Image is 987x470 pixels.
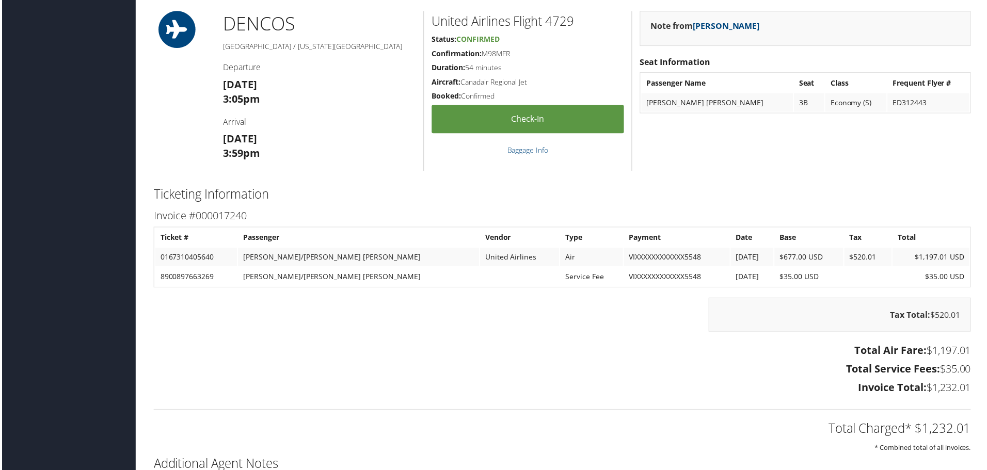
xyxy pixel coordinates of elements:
h3: $1,232.01 [152,382,973,396]
th: Passenger Name [642,74,794,92]
td: [PERSON_NAME] [PERSON_NAME] [642,93,794,112]
strong: Status: [432,34,456,44]
h5: M98MFR [432,48,625,59]
strong: 3:05pm [222,92,259,106]
strong: Invoice Total: [860,382,929,396]
a: Check-in [432,105,625,134]
strong: Booked: [432,91,461,101]
h4: Departure [222,61,416,73]
h3: $1,197.01 [152,345,973,359]
small: * Combined total of all invoices. [877,445,973,454]
td: 3B [795,93,826,112]
h4: Arrival [222,117,416,128]
td: [PERSON_NAME]/[PERSON_NAME] [PERSON_NAME] [237,249,479,267]
td: VIXXXXXXXXXXXX5548 [625,249,730,267]
th: Total [895,229,972,248]
td: $1,197.01 USD [895,249,972,267]
strong: Tax Total: [892,310,932,321]
th: Tax [846,229,894,248]
strong: Duration: [432,62,465,72]
td: VIXXXXXXXXXXXX5548 [625,268,730,287]
strong: Total Service Fees: [848,363,942,377]
strong: Total Air Fare: [856,345,929,359]
td: 0167310405640 [154,249,236,267]
th: Passenger [237,229,479,248]
strong: Confirmation: [432,48,482,58]
td: [PERSON_NAME]/[PERSON_NAME] [PERSON_NAME] [237,268,479,287]
h5: 54 minutes [432,62,625,73]
h3: $35.00 [152,363,973,378]
th: Vendor [480,229,560,248]
th: Seat [795,74,826,92]
th: Type [561,229,624,248]
h3: Invoice #000017240 [152,209,973,223]
td: ED312443 [889,93,972,112]
td: Air [561,249,624,267]
td: [DATE] [732,249,775,267]
th: Frequent Flyer # [889,74,972,92]
strong: Aircraft: [432,77,460,87]
td: [DATE] [732,268,775,287]
h1: DEN COS [222,11,416,37]
td: United Airlines [480,249,560,267]
td: Service Fee [561,268,624,287]
h5: Confirmed [432,91,625,101]
a: Baggage Info [507,145,549,155]
strong: Seat Information [641,56,711,68]
th: Ticket # [154,229,236,248]
th: Class [827,74,888,92]
h2: Total Charged* $1,232.01 [152,421,973,439]
h5: Canadair Regional Jet [432,77,625,87]
h2: Ticketing Information [152,186,973,203]
div: $520.01 [710,299,973,333]
th: Base [776,229,845,248]
h2: United Airlines Flight 4729 [432,12,625,30]
strong: Note from [651,20,761,31]
strong: [DATE] [222,132,256,146]
th: Date [732,229,775,248]
strong: 3:59pm [222,147,259,160]
h5: [GEOGRAPHIC_DATA] / [US_STATE][GEOGRAPHIC_DATA] [222,41,416,52]
td: $35.00 USD [776,268,845,287]
td: 8900897663269 [154,268,236,287]
td: $677.00 USD [776,249,845,267]
td: Economy (S) [827,93,888,112]
td: $35.00 USD [895,268,972,287]
strong: [DATE] [222,77,256,91]
td: $520.01 [846,249,894,267]
span: Confirmed [456,34,500,44]
th: Payment [625,229,730,248]
a: [PERSON_NAME] [694,20,761,31]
